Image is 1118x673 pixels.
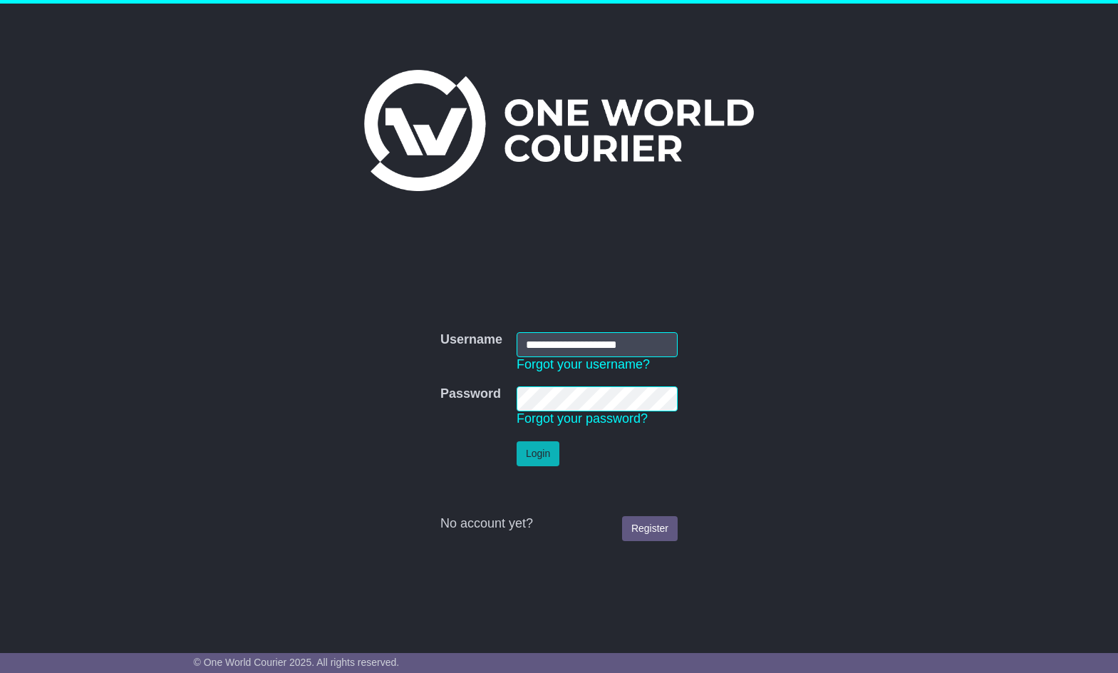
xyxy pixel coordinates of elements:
[194,657,400,668] span: © One World Courier 2025. All rights reserved.
[440,332,502,348] label: Username
[440,386,501,402] label: Password
[517,357,650,371] a: Forgot your username?
[622,516,678,541] a: Register
[517,441,559,466] button: Login
[517,411,648,426] a: Forgot your password?
[440,516,678,532] div: No account yet?
[364,70,753,191] img: One World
